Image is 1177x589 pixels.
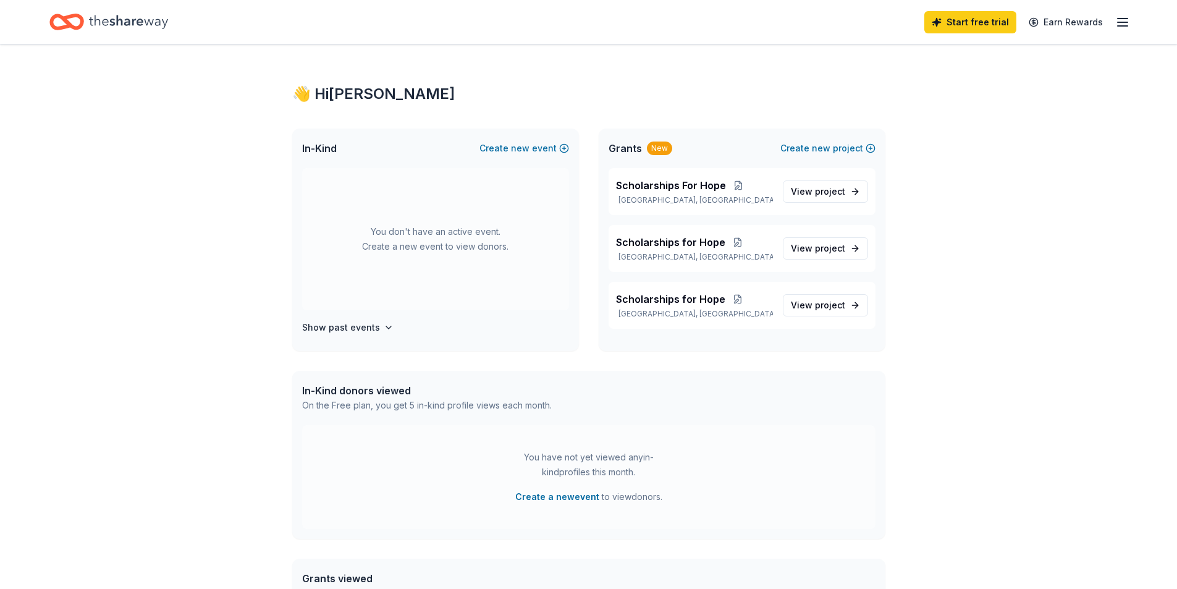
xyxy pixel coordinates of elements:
[616,178,726,193] span: Scholarships For Hope
[302,571,545,586] div: Grants viewed
[515,489,599,504] button: Create a newevent
[616,235,725,250] span: Scholarships for Hope
[815,243,845,253] span: project
[302,168,569,310] div: You don't have an active event. Create a new event to view donors.
[924,11,1016,33] a: Start free trial
[783,294,868,316] a: View project
[292,84,885,104] div: 👋 Hi [PERSON_NAME]
[616,292,725,307] span: Scholarships for Hope
[512,450,666,480] div: You have not yet viewed any in-kind profiles this month.
[609,141,642,156] span: Grants
[616,195,773,205] p: [GEOGRAPHIC_DATA], [GEOGRAPHIC_DATA]
[783,237,868,260] a: View project
[302,320,394,335] button: Show past events
[791,184,845,199] span: View
[302,383,552,398] div: In-Kind donors viewed
[616,309,773,319] p: [GEOGRAPHIC_DATA], [GEOGRAPHIC_DATA]
[479,141,569,156] button: Createnewevent
[791,298,845,313] span: View
[616,252,773,262] p: [GEOGRAPHIC_DATA], [GEOGRAPHIC_DATA]
[302,320,380,335] h4: Show past events
[511,141,529,156] span: new
[812,141,830,156] span: new
[780,141,875,156] button: Createnewproject
[791,241,845,256] span: View
[515,489,662,504] span: to view donors .
[1021,11,1110,33] a: Earn Rewards
[815,300,845,310] span: project
[647,142,672,155] div: New
[783,180,868,203] a: View project
[302,141,337,156] span: In-Kind
[815,186,845,197] span: project
[302,398,552,413] div: On the Free plan, you get 5 in-kind profile views each month.
[49,7,168,36] a: Home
